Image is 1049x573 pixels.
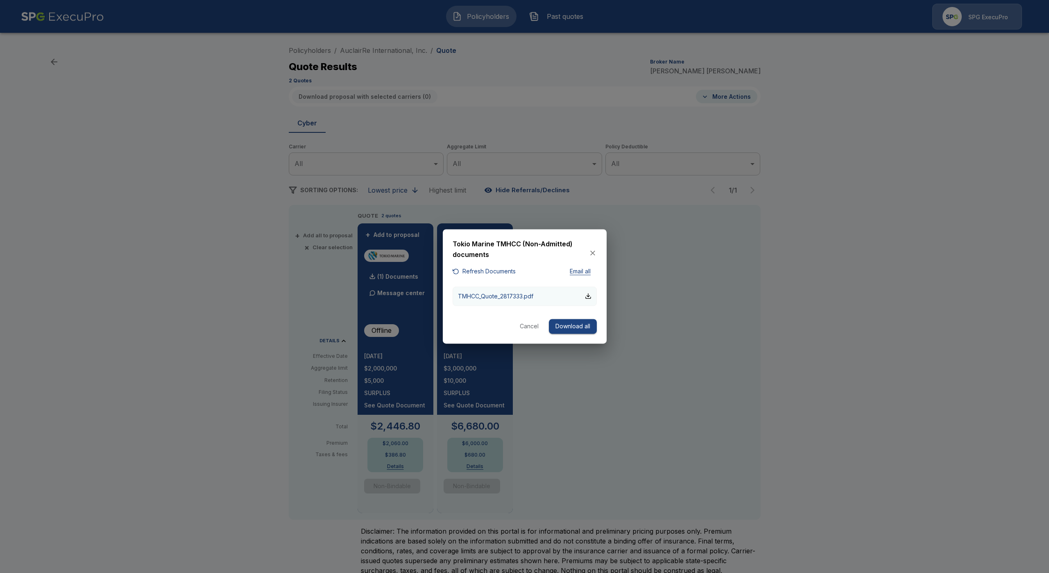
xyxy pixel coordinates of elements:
[458,292,533,300] p: TMHCC_Quote_2817333.pdf
[453,267,516,277] button: Refresh Documents
[564,267,597,277] button: Email all
[453,239,589,260] h6: Tokio Marine TMHCC (Non-Admitted) documents
[453,286,597,306] button: TMHCC_Quote_2817333.pdf
[549,319,597,334] button: Download all
[516,319,542,334] button: Cancel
